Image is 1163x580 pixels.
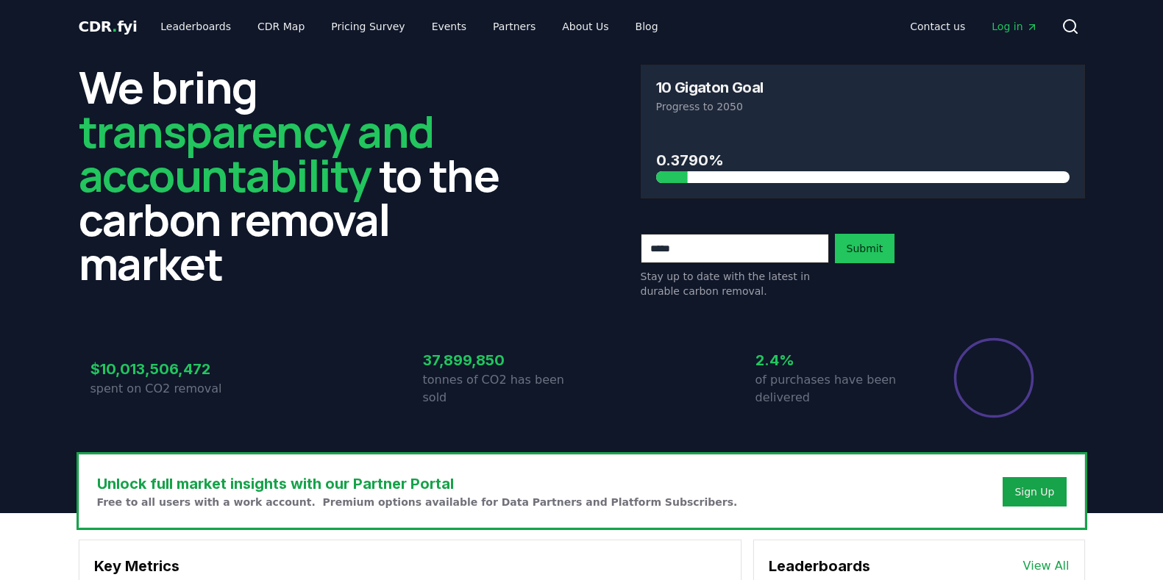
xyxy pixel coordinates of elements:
[246,13,316,40] a: CDR Map
[79,65,523,285] h2: We bring to the carbon removal market
[953,337,1035,419] div: Percentage of sales delivered
[755,349,914,371] h3: 2.4%
[97,495,738,509] p: Free to all users with a work account. Premium options available for Data Partners and Platform S...
[898,13,977,40] a: Contact us
[992,19,1037,34] span: Log in
[550,13,620,40] a: About Us
[1023,557,1070,575] a: View All
[79,101,434,205] span: transparency and accountability
[90,380,249,398] p: spent on CO2 removal
[79,16,138,37] a: CDR.fyi
[656,80,764,95] h3: 10 Gigaton Goal
[149,13,669,40] nav: Main
[149,13,243,40] a: Leaderboards
[481,13,547,40] a: Partners
[90,358,249,380] h3: $10,013,506,472
[624,13,670,40] a: Blog
[420,13,478,40] a: Events
[97,473,738,495] h3: Unlock full market insights with our Partner Portal
[755,371,914,407] p: of purchases have been delivered
[656,99,1070,114] p: Progress to 2050
[1003,477,1066,506] button: Sign Up
[94,555,726,577] h3: Key Metrics
[319,13,416,40] a: Pricing Survey
[1014,484,1054,499] a: Sign Up
[769,555,870,577] h3: Leaderboards
[79,18,138,35] span: CDR fyi
[112,18,117,35] span: .
[898,13,1049,40] nav: Main
[423,371,582,407] p: tonnes of CO2 has been sold
[835,234,895,263] button: Submit
[641,269,829,298] p: Stay up to date with the latest in durable carbon removal.
[423,349,582,371] h3: 37,899,850
[980,13,1049,40] a: Log in
[656,149,1070,171] h3: 0.3790%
